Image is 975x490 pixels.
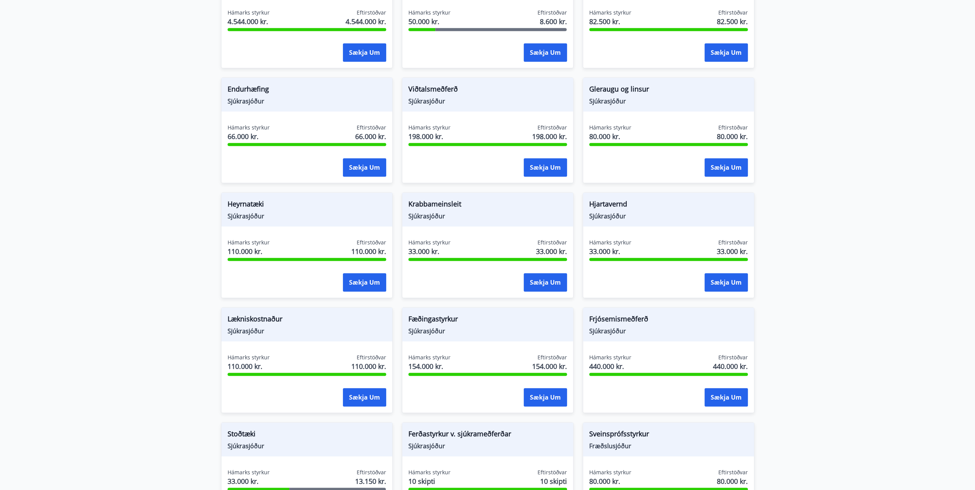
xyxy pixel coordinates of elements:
[705,388,748,406] button: Sækja um
[228,131,270,141] span: 66.000 kr.
[357,239,386,246] span: Eftirstöðvar
[589,476,631,486] span: 80.000 kr.
[540,476,567,486] span: 10 skipti
[705,43,748,62] button: Sækja um
[589,84,748,97] span: Gleraugu og linsur
[532,131,567,141] span: 198.000 kr.
[408,327,567,335] span: Sjúkrasjóður
[717,16,748,26] span: 82.500 kr.
[408,97,567,105] span: Sjúkrasjóður
[537,239,567,246] span: Eftirstöðvar
[524,273,567,292] button: Sækja um
[228,84,386,97] span: Endurhæfing
[408,239,451,246] span: Hámarks styrkur
[589,246,631,256] span: 33.000 kr.
[228,199,386,212] span: Heyrnatæki
[228,16,270,26] span: 4.544.000 kr.
[718,469,748,476] span: Eftirstöðvar
[705,158,748,177] button: Sækja um
[408,9,451,16] span: Hámarks styrkur
[408,361,451,371] span: 154.000 kr.
[357,124,386,131] span: Eftirstöðvar
[357,354,386,361] span: Eftirstöðvar
[408,442,567,450] span: Sjúkrasjóður
[589,442,748,450] span: Fræðslusjóður
[408,354,451,361] span: Hámarks styrkur
[717,246,748,256] span: 33.000 kr.
[537,124,567,131] span: Eftirstöðvar
[228,429,386,442] span: Stoðtæki
[228,124,270,131] span: Hámarks styrkur
[718,239,748,246] span: Eftirstöðvar
[228,314,386,327] span: Lækniskostnaður
[408,469,451,476] span: Hámarks styrkur
[537,354,567,361] span: Eftirstöðvar
[408,124,451,131] span: Hámarks styrkur
[346,16,386,26] span: 4.544.000 kr.
[589,9,631,16] span: Hámarks styrkur
[228,361,270,371] span: 110.000 kr.
[718,124,748,131] span: Eftirstöðvar
[228,476,270,486] span: 33.000 kr.
[355,476,386,486] span: 13.150 kr.
[408,429,567,442] span: Ferðastyrkur v. sjúkrameðferðar
[589,199,748,212] span: Hjartavernd
[589,361,631,371] span: 440.000 kr.
[717,131,748,141] span: 80.000 kr.
[589,314,748,327] span: Frjósemismeðferð
[713,361,748,371] span: 440.000 kr.
[408,212,567,220] span: Sjúkrasjóður
[537,9,567,16] span: Eftirstöðvar
[589,97,748,105] span: Sjúkrasjóður
[228,246,270,256] span: 110.000 kr.
[343,388,386,406] button: Sækja um
[228,239,270,246] span: Hámarks styrkur
[589,327,748,335] span: Sjúkrasjóður
[589,354,631,361] span: Hámarks styrkur
[717,476,748,486] span: 80.000 kr.
[408,314,567,327] span: Fæðingastyrkur
[540,16,567,26] span: 8.600 kr.
[589,429,748,442] span: Sveinsprófsstyrkur
[408,16,451,26] span: 50.000 kr.
[408,246,451,256] span: 33.000 kr.
[536,246,567,256] span: 33.000 kr.
[228,442,386,450] span: Sjúkrasjóður
[408,131,451,141] span: 198.000 kr.
[228,327,386,335] span: Sjúkrasjóður
[537,469,567,476] span: Eftirstöðvar
[228,354,270,361] span: Hámarks styrkur
[589,212,748,220] span: Sjúkrasjóður
[524,158,567,177] button: Sækja um
[343,273,386,292] button: Sækja um
[524,43,567,62] button: Sækja um
[589,131,631,141] span: 80.000 kr.
[351,361,386,371] span: 110.000 kr.
[532,361,567,371] span: 154.000 kr.
[589,469,631,476] span: Hámarks styrkur
[705,273,748,292] button: Sækja um
[357,469,386,476] span: Eftirstöðvar
[351,246,386,256] span: 110.000 kr.
[357,9,386,16] span: Eftirstöðvar
[228,9,270,16] span: Hámarks styrkur
[718,354,748,361] span: Eftirstöðvar
[228,97,386,105] span: Sjúkrasjóður
[589,239,631,246] span: Hámarks styrkur
[408,199,567,212] span: Krabbameinsleit
[524,388,567,406] button: Sækja um
[355,131,386,141] span: 66.000 kr.
[718,9,748,16] span: Eftirstöðvar
[343,158,386,177] button: Sækja um
[408,476,451,486] span: 10 skipti
[408,84,567,97] span: Viðtalsmeðferð
[228,212,386,220] span: Sjúkrasjóður
[228,469,270,476] span: Hámarks styrkur
[589,124,631,131] span: Hámarks styrkur
[589,16,631,26] span: 82.500 kr.
[343,43,386,62] button: Sækja um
